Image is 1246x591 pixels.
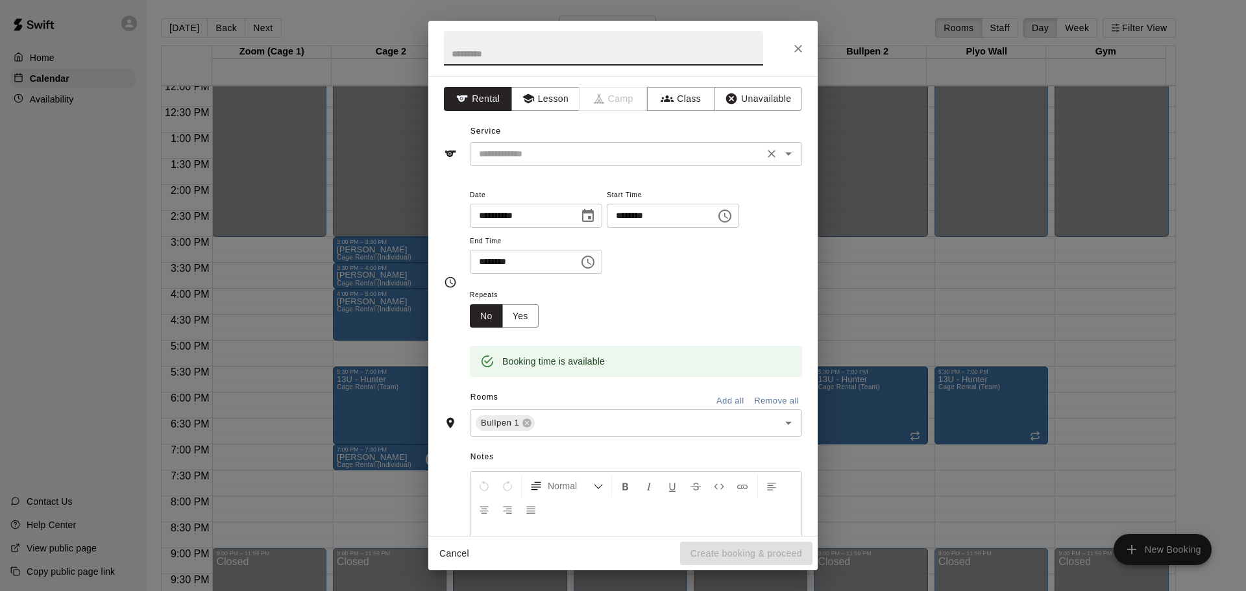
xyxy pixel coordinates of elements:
button: Format Italics [638,474,660,498]
button: Choose time, selected time is 9:00 PM [575,249,601,275]
button: Format Underline [661,474,683,498]
button: Rental [444,87,512,111]
span: Date [470,187,602,204]
button: Center Align [473,498,495,521]
button: Clear [763,145,781,163]
button: Right Align [496,498,519,521]
button: Close [787,37,810,60]
span: Start Time [607,187,739,204]
button: Left Align [761,474,783,498]
button: Format Strikethrough [685,474,707,498]
button: Justify Align [520,498,542,521]
span: Normal [548,479,593,492]
span: Camps can only be created in the Services page [580,87,648,111]
button: No [470,304,503,328]
span: End Time [470,233,602,250]
button: Redo [496,474,519,498]
svg: Timing [444,276,457,289]
span: Service [470,127,501,136]
button: Choose date, selected date is Sep 16, 2025 [575,203,601,229]
button: Class [647,87,715,111]
button: Open [779,145,798,163]
div: outlined button group [470,304,539,328]
svg: Service [444,147,457,160]
button: Cancel [434,542,475,566]
button: Choose time, selected time is 8:00 PM [712,203,738,229]
span: Rooms [470,392,498,402]
div: Booking time is available [502,350,605,373]
button: Remove all [751,391,802,411]
span: Bullpen 1 [476,416,524,429]
svg: Rooms [444,416,457,429]
span: Repeats [470,287,549,304]
button: Formatting Options [524,474,609,498]
button: Yes [502,304,539,328]
button: Open [779,414,798,432]
button: Undo [473,474,495,498]
button: Unavailable [715,87,801,111]
div: Bullpen 1 [476,415,535,431]
button: Format Bold [615,474,637,498]
button: Insert Code [708,474,730,498]
span: Notes [470,447,802,468]
button: Add all [709,391,751,411]
button: Lesson [511,87,580,111]
button: Insert Link [731,474,753,498]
